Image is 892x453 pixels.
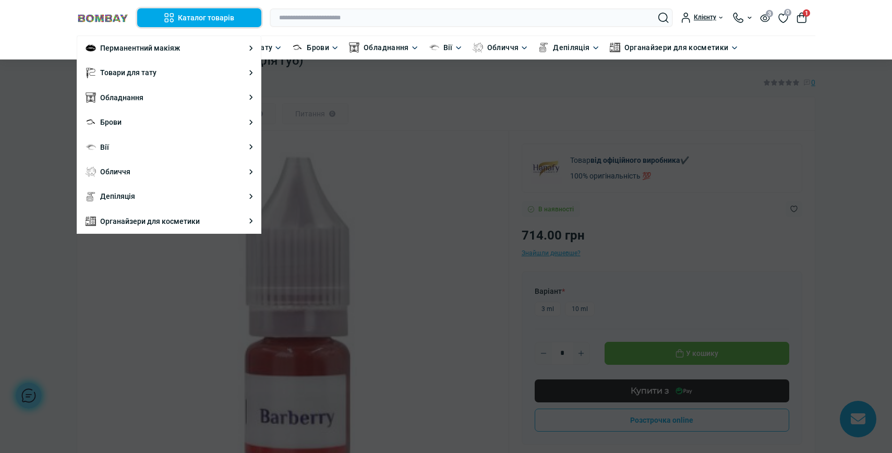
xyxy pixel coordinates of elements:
a: Брови [100,116,122,128]
a: Обладнання [364,42,409,53]
a: Обладнання [100,92,143,103]
button: 1 [797,13,807,23]
button: Search [658,13,669,23]
button: Каталог товарів [137,8,261,27]
a: Вії [100,141,109,153]
span: 1 [803,9,810,17]
img: Вії [429,42,439,53]
img: Депіляція [538,42,549,53]
a: Вії [443,42,453,53]
button: 3 [760,13,770,22]
a: Товари для тату [100,67,156,78]
a: Перманентний макіяж [100,42,180,54]
img: Обличчя [473,42,483,53]
a: 0 [778,12,788,23]
a: Обличчя [100,166,130,177]
span: 0 [784,9,791,16]
img: Органайзери для косметики [610,42,620,53]
a: Депіляція [553,42,589,53]
a: Депіляція [100,190,135,202]
a: Брови [307,42,329,53]
a: Обличчя [487,42,519,53]
img: BOMBAY [77,13,129,23]
a: Органайзери для косметики [100,216,200,227]
img: Обладнання [349,42,359,53]
span: 3 [766,10,773,17]
a: Органайзери для косметики [624,42,729,53]
img: Брови [292,42,303,53]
